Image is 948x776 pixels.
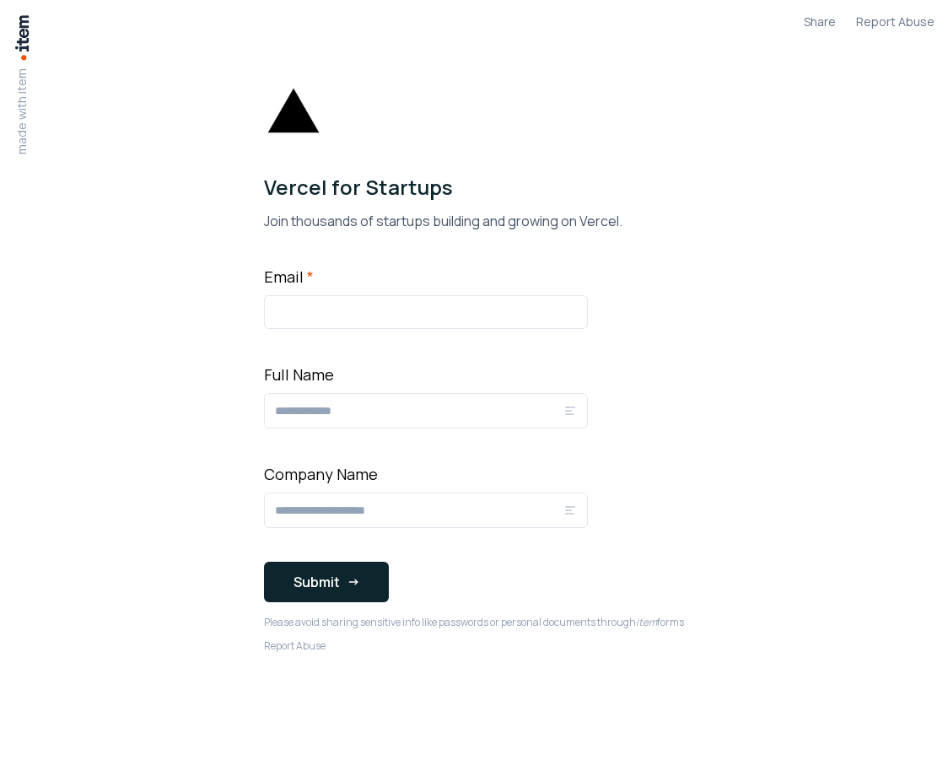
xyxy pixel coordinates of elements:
[264,364,334,385] label: Full Name
[264,81,323,140] img: Form Logo
[13,13,30,154] a: made with item
[804,13,836,30] button: Share
[13,13,30,62] img: Item Brain Logo
[856,13,935,30] a: Report Abuse
[264,464,378,484] label: Company Name
[636,615,657,629] span: item
[264,562,389,602] button: Submit
[264,616,684,629] p: Please avoid sharing sensitive info like passwords or personal documents through forms
[264,639,326,653] a: Report Abuse
[264,174,684,201] h1: Vercel for Startups
[264,211,684,231] p: Join thousands of startups building and growing on Vercel.
[13,68,30,154] p: made with item
[264,267,314,287] label: Email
